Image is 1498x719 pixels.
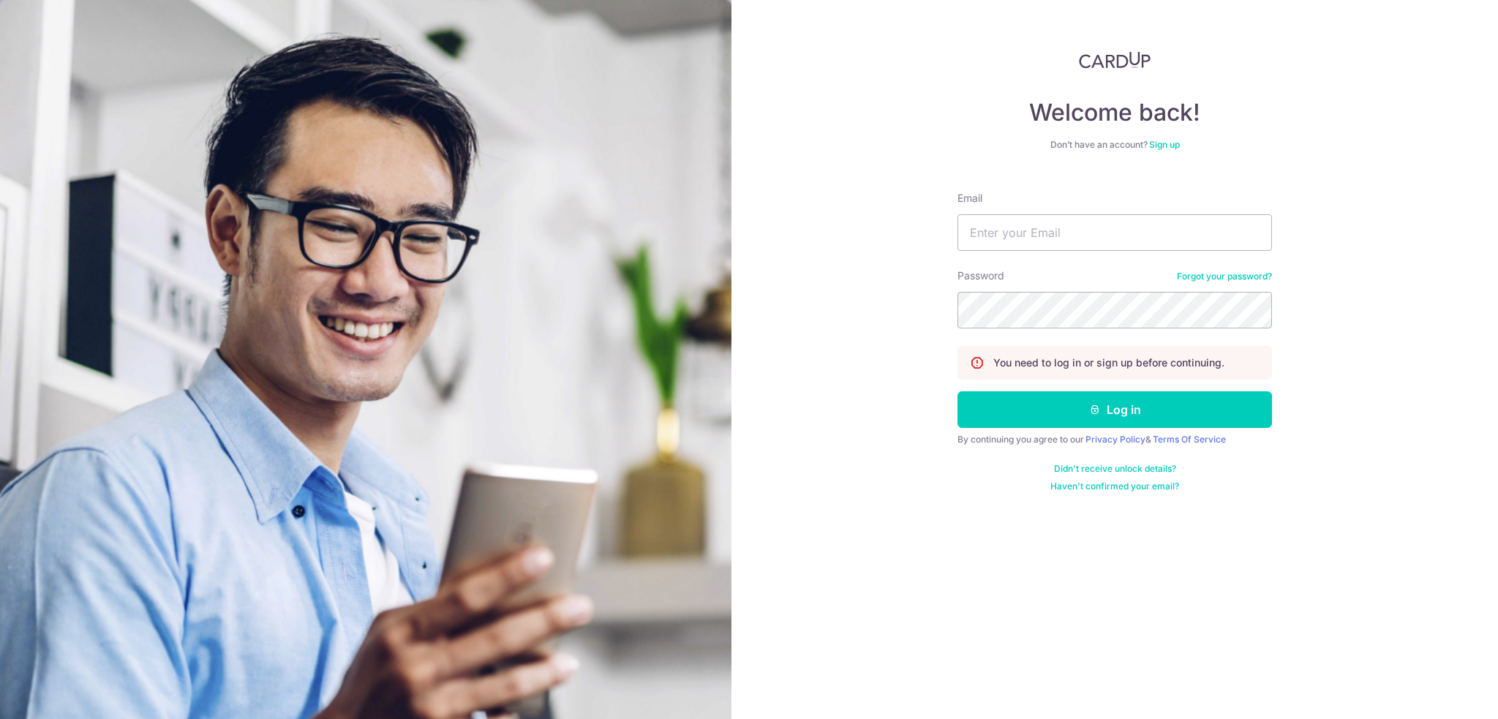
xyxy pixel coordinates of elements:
[1054,463,1176,475] a: Didn't receive unlock details?
[1050,481,1179,492] a: Haven't confirmed your email?
[957,434,1272,445] div: By continuing you agree to our &
[1085,434,1145,445] a: Privacy Policy
[957,214,1272,251] input: Enter your Email
[957,268,1004,283] label: Password
[957,391,1272,428] button: Log in
[1153,434,1226,445] a: Terms Of Service
[957,191,982,206] label: Email
[993,355,1224,370] p: You need to log in or sign up before continuing.
[957,139,1272,151] div: Don’t have an account?
[957,98,1272,127] h4: Welcome back!
[1079,51,1151,69] img: CardUp Logo
[1177,271,1272,282] a: Forgot your password?
[1149,139,1180,150] a: Sign up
